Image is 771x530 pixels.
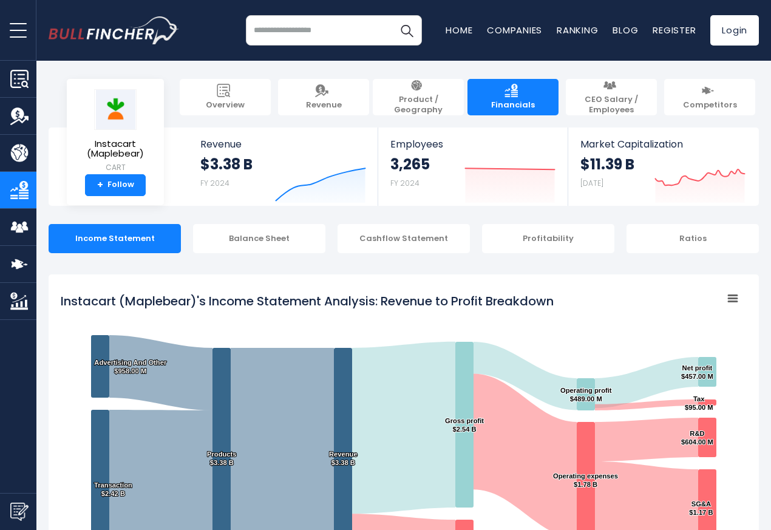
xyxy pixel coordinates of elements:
small: FY 2024 [200,178,229,188]
a: Employees 3,265 FY 2024 [378,127,567,206]
span: Market Capitalization [580,138,746,150]
span: Employees [390,138,555,150]
span: Overview [206,100,245,110]
a: Revenue [278,79,369,115]
span: CEO Salary / Employees [572,95,651,115]
a: Ranking [557,24,598,36]
div: Income Statement [49,224,181,253]
button: Search [392,15,422,46]
a: Competitors [664,79,755,115]
strong: + [97,180,103,191]
text: Transaction $2.42 B [94,481,132,497]
small: CART [76,162,154,173]
a: Overview [180,79,271,115]
text: Gross profit $2.54 B [445,417,484,433]
div: Balance Sheet [193,224,325,253]
span: Revenue [306,100,342,110]
text: Tax $95.00 M [685,395,713,411]
a: CEO Salary / Employees [566,79,657,115]
a: Blog [613,24,638,36]
text: Operating profit $489.00 M [560,387,612,403]
span: Financials [491,100,535,110]
text: Operating expenses $1.78 B [553,472,618,488]
small: FY 2024 [390,178,419,188]
text: Revenue $3.38 B [329,450,358,466]
text: SG&A $1.17 B [689,500,713,516]
a: Register [653,24,696,36]
a: Financials [467,79,559,115]
text: R&D $604.00 M [681,430,713,446]
a: Go to homepage [49,16,179,44]
a: Revenue $3.38 B FY 2024 [188,127,378,206]
span: Revenue [200,138,366,150]
div: Cashflow Statement [338,224,470,253]
a: Login [710,15,759,46]
tspan: Instacart (Maplebear)'s Income Statement Analysis: Revenue to Profit Breakdown [61,293,554,310]
strong: $3.38 B [200,155,253,174]
span: Instacart (Maplebear) [76,139,154,159]
a: Instacart (Maplebear) CART [76,89,155,174]
span: Product / Geography [379,95,458,115]
a: Companies [487,24,542,36]
a: Product / Geography [373,79,464,115]
img: bullfincher logo [49,16,179,44]
a: Market Capitalization $11.39 B [DATE] [568,127,758,206]
text: Advertising And Other $958.00 M [94,359,167,375]
div: Ratios [627,224,759,253]
span: Competitors [683,100,737,110]
strong: 3,265 [390,155,430,174]
strong: $11.39 B [580,155,634,174]
a: Home [446,24,472,36]
a: +Follow [85,174,146,196]
small: [DATE] [580,178,603,188]
div: Profitability [482,224,614,253]
text: Products $3.38 B [207,450,237,466]
text: Net profit $457.00 M [681,364,713,380]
